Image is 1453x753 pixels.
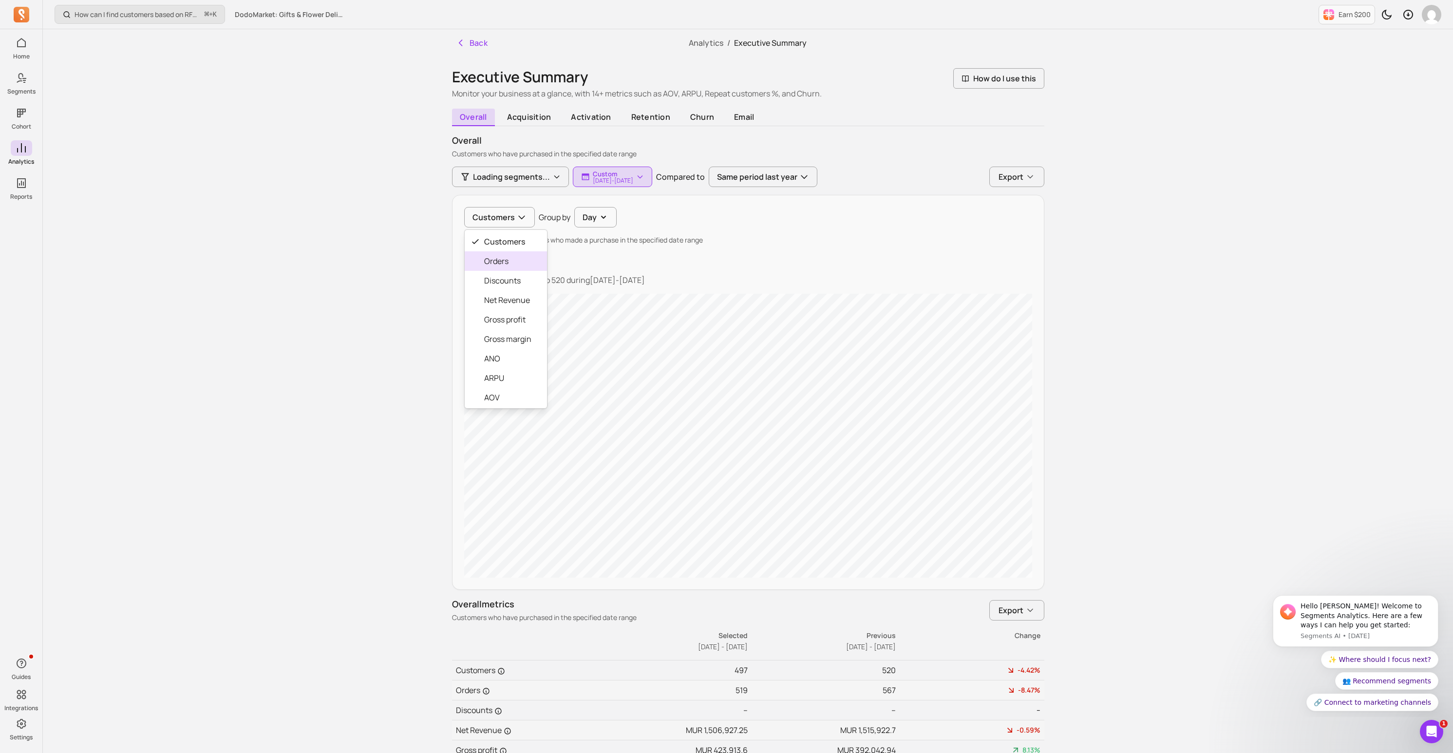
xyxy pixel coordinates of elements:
[484,294,531,306] span: Net Revenue
[484,255,531,267] span: Orders
[1258,586,1453,717] iframe: Intercom notifications message
[484,333,531,345] span: Gross margin
[464,229,547,409] div: Customers
[1420,720,1443,743] iframe: Intercom live chat
[484,275,531,286] span: Discounts
[464,207,535,227] button: Customers
[484,314,531,325] span: Gross profit
[484,236,531,247] span: Customers
[484,372,531,384] span: ARPU
[484,353,531,364] span: ANO
[1440,720,1448,728] span: 1
[484,392,531,403] span: AOV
